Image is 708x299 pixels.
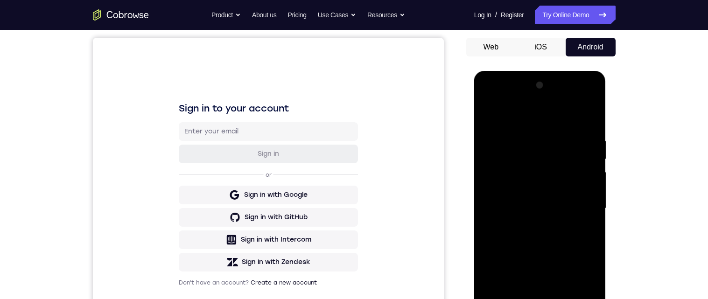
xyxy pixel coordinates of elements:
button: Sign in with Zendesk [86,215,265,234]
div: Sign in with Google [151,153,215,162]
a: Try Online Demo [535,6,615,24]
button: Use Cases [318,6,356,24]
a: Create a new account [158,242,224,248]
button: Resources [367,6,405,24]
div: Sign in with Intercom [148,197,218,207]
p: or [171,133,181,141]
a: Log In [474,6,491,24]
button: Sign in with GitHub [86,170,265,189]
div: Sign in with Zendesk [149,220,217,229]
button: iOS [516,38,566,56]
a: Go to the home page [93,9,149,21]
button: Sign in with Intercom [86,193,265,211]
p: Don't have an account? [86,241,265,249]
button: Android [566,38,616,56]
span: / [495,9,497,21]
a: Pricing [287,6,306,24]
a: About us [252,6,276,24]
a: Register [501,6,524,24]
button: Product [211,6,241,24]
button: Web [466,38,516,56]
div: Sign in with GitHub [152,175,215,184]
button: Sign in with Google [86,148,265,167]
